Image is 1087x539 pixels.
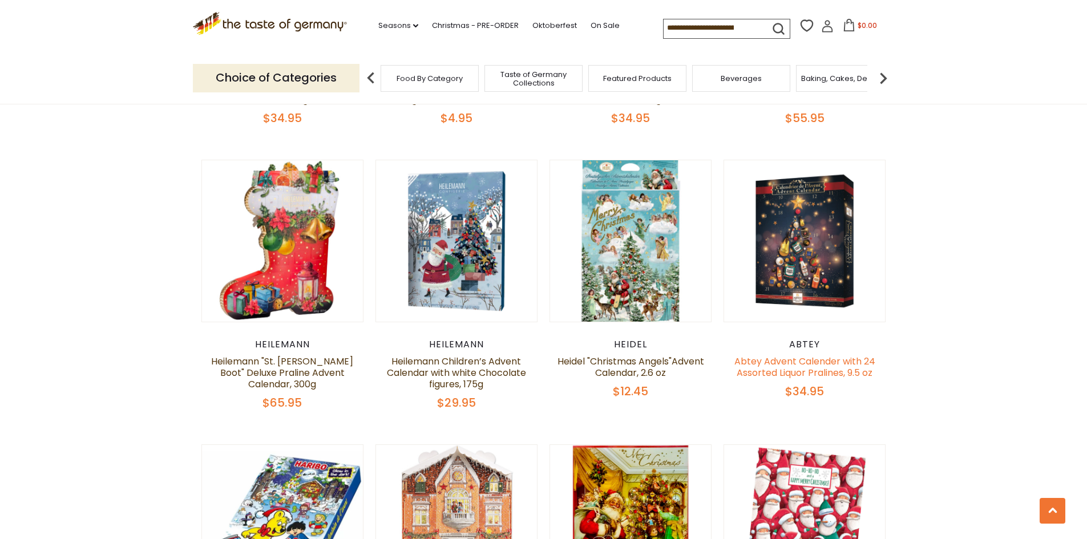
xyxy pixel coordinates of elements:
span: $34.95 [785,383,824,399]
button: $0.00 [836,19,884,36]
span: $0.00 [858,21,877,30]
a: Abtey Advent Calender with 24 Assorted Liquor Pralines, 9.5 oz [734,355,875,379]
p: Choice of Categories [193,64,359,92]
a: Christmas - PRE-ORDER [432,19,519,32]
a: Beverages [721,74,762,83]
img: previous arrow [359,67,382,90]
div: Heidel [549,339,712,350]
img: Heilemann "St. Nicholas Boot" Deluxe Praline Advent Calendar, 300g [202,160,363,322]
img: Heidel "Christmas Angels"Advent Calendar, 2.6 oz [550,160,712,322]
a: Heilemann Children’s Advent Calendar with white Chocolate figures, 175g [387,355,526,391]
a: On Sale [591,19,620,32]
a: Food By Category [397,74,463,83]
a: Heidel "Christmas Angels"Advent Calendar, 2.6 oz [557,355,704,379]
img: next arrow [872,67,895,90]
span: $34.95 [611,110,650,126]
span: $55.95 [785,110,825,126]
a: Heilemann "St. [PERSON_NAME] Boot" Deluxe Praline Advent Calendar, 300g [211,355,353,391]
img: Abtey Advent Calender with 24 Assorted Liquor Pralines, 9.5 oz [724,160,886,322]
a: Baking, Cakes, Desserts [801,74,890,83]
span: $12.45 [613,383,648,399]
a: Taste of Germany Collections [488,70,579,87]
span: $29.95 [437,395,476,411]
div: Abtey [724,339,886,350]
div: Heilemann [375,339,538,350]
a: Seasons [378,19,418,32]
span: $65.95 [262,395,302,411]
a: Featured Products [603,74,672,83]
span: $4.95 [441,110,472,126]
img: Heilemann Children’s Advent Calendar with white Chocolate figures, 175g [376,160,538,322]
a: Oktoberfest [532,19,577,32]
div: Heilemann [201,339,364,350]
span: $34.95 [263,110,302,126]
